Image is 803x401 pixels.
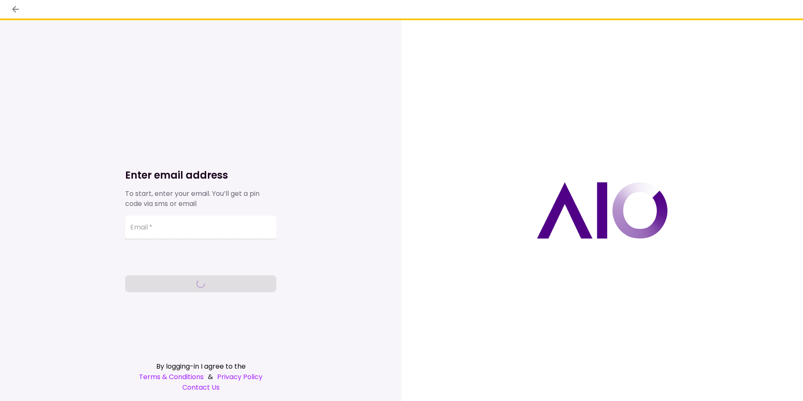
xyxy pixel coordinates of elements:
img: AIO logo [537,182,668,239]
a: Privacy Policy [217,372,262,382]
a: Terms & Conditions [139,372,204,382]
div: & [125,372,276,382]
div: To start, enter your email. You’ll get a pin code via sms or email [125,189,276,209]
a: Contact Us [125,382,276,393]
button: back [8,2,23,16]
div: By logging-in I agree to the [125,361,276,372]
h1: Enter email address [125,169,276,182]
